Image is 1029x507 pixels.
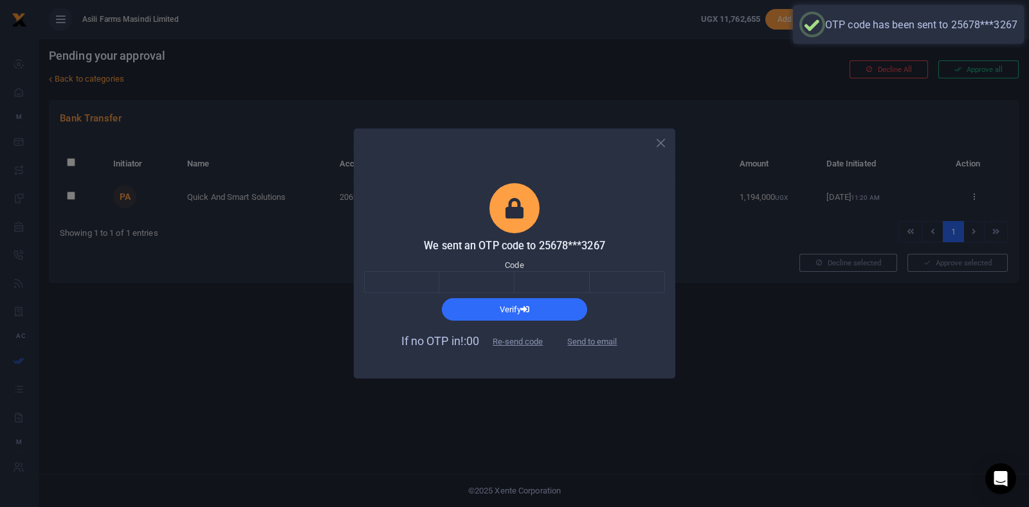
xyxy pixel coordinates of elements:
h5: We sent an OTP code to 25678***3267 [364,240,665,253]
button: Verify [442,298,587,320]
label: Code [505,259,524,272]
span: !:00 [460,334,479,348]
button: Close [651,134,670,152]
div: Open Intercom Messenger [985,463,1016,494]
span: If no OTP in [401,334,554,348]
div: OTP code has been sent to 25678***3267 [825,19,1017,31]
